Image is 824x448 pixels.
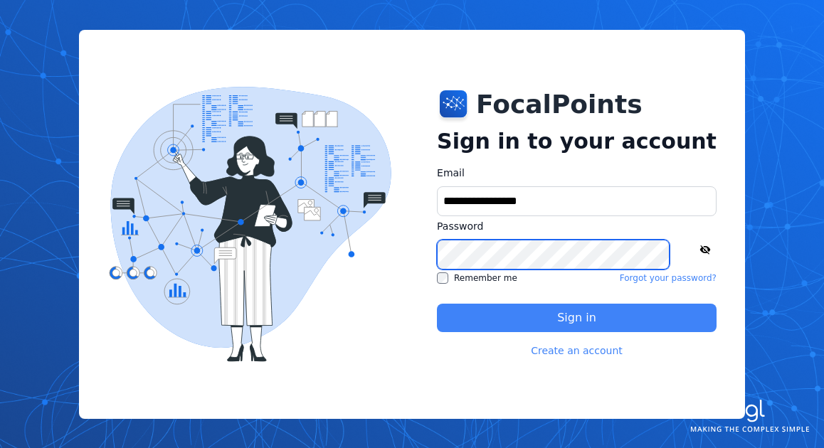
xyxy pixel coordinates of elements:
button: Sign in [437,304,717,332]
a: Create an account [531,343,623,358]
label: Password [437,219,717,234]
label: Email [437,166,717,181]
label: Remember me [437,272,517,284]
a: Forgot your password? [620,272,717,284]
h2: Sign in to your account [437,129,717,154]
h1: FocalPoints [476,90,643,119]
input: Remember me [437,272,448,284]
